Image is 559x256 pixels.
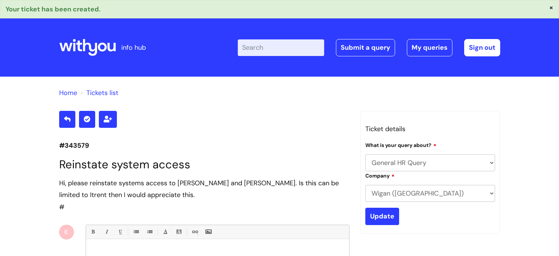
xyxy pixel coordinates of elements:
a: Insert Image... [204,227,213,236]
a: Back Color [174,227,183,236]
a: Underline(Ctrl-U) [115,227,125,236]
label: Company [365,172,395,179]
li: Solution home [59,87,77,99]
input: Update [365,208,399,225]
a: Italic (Ctrl-I) [102,227,111,236]
a: Home [59,88,77,97]
a: Font Color [161,227,170,236]
div: # [59,177,350,213]
a: • Unordered List (Ctrl-Shift-7) [131,227,140,236]
p: info hub [121,42,146,53]
div: | - [238,39,500,56]
a: My queries [407,39,452,56]
label: What is your query about? [365,141,437,148]
div: Hi, please reinstate systems access to [PERSON_NAME] and [PERSON_NAME]. Is this can be limited to... [59,177,350,201]
div: K [59,225,74,239]
a: 1. Ordered List (Ctrl-Shift-8) [145,227,154,236]
button: × [549,4,553,11]
h1: Reinstate system access [59,158,350,171]
li: Tickets list [79,87,118,99]
a: Link [190,227,199,236]
a: Bold (Ctrl-B) [88,227,97,236]
input: Search [238,39,324,56]
a: Tickets list [86,88,118,97]
h3: Ticket details [365,123,495,135]
a: Sign out [464,39,500,56]
p: #343579 [59,140,350,151]
a: Submit a query [336,39,395,56]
